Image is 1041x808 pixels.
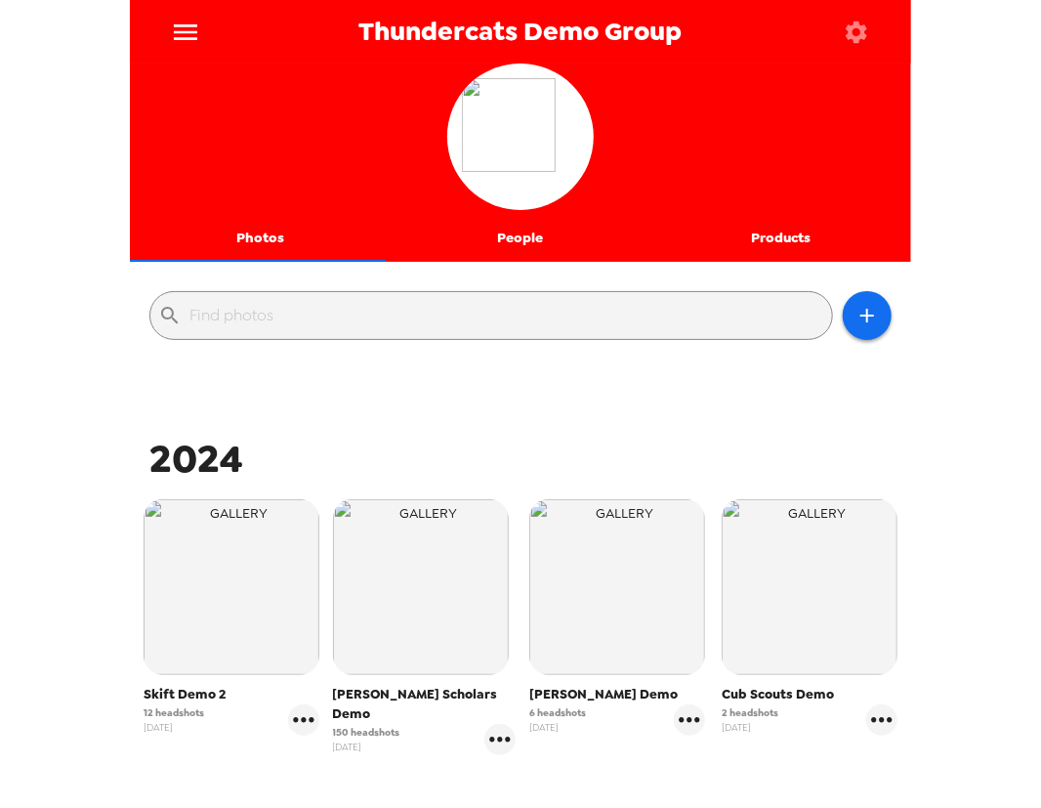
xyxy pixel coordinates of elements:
span: [DATE] [529,720,586,735]
span: [DATE] [144,720,204,735]
span: [DATE] [333,740,400,754]
button: gallery menu [484,724,516,755]
button: Products [650,215,911,262]
button: People [391,215,651,262]
img: gallery [144,499,319,675]
img: org logo [462,78,579,195]
img: gallery [333,499,509,675]
span: Skift Demo 2 [144,685,319,704]
span: [PERSON_NAME] Demo [529,685,705,704]
span: Thundercats Demo Group [359,19,683,45]
img: gallery [722,499,897,675]
span: [PERSON_NAME] Scholars Demo [333,685,517,724]
span: [DATE] [722,720,778,735]
img: gallery [529,499,705,675]
span: 2 headshots [722,705,778,720]
span: 2024 [149,433,243,485]
button: gallery menu [288,704,319,736]
span: 150 headshots [333,725,400,740]
input: Find photos [189,300,824,331]
span: Cub Scouts Demo [722,685,897,704]
span: 12 headshots [144,705,204,720]
span: 6 headshots [529,705,586,720]
button: gallery menu [866,704,897,736]
button: Photos [130,215,391,262]
button: gallery menu [674,704,705,736]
